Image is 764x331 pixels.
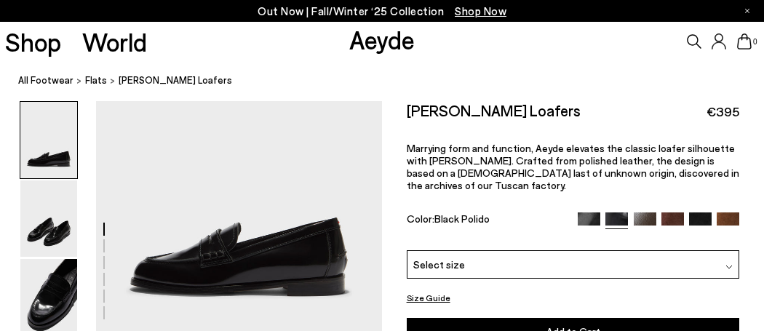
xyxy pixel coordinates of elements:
span: Select size [413,257,465,272]
span: [PERSON_NAME] Loafers [119,73,232,88]
img: Oscar Leather Loafers - Image 1 [20,102,77,178]
a: Aeyde [349,24,415,55]
p: Out Now | Fall/Winter ‘25 Collection [258,2,506,20]
a: flats [85,73,107,88]
nav: breadcrumb [18,61,764,101]
div: Color: [407,212,568,229]
img: svg%3E [725,263,733,271]
a: All Footwear [18,73,73,88]
a: World [82,29,147,55]
a: Shop [5,29,61,55]
button: Size Guide [407,289,450,307]
span: Marrying form and function, Aeyde elevates the classic loafer silhouette with [PERSON_NAME]. Craf... [407,142,739,191]
span: Black Polido [434,212,490,225]
span: flats [85,74,107,86]
h2: [PERSON_NAME] Loafers [407,101,581,119]
span: Navigate to /collections/new-in [455,4,506,17]
img: Oscar Leather Loafers - Image 2 [20,180,77,257]
span: €395 [707,103,739,121]
span: 0 [752,38,759,46]
a: 0 [737,33,752,49]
